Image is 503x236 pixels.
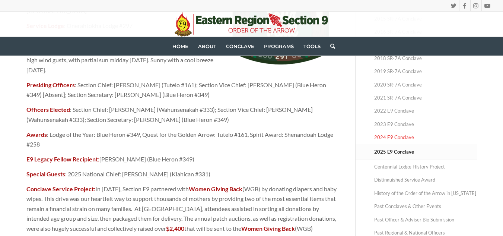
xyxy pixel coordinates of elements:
[374,187,477,200] a: History of the Order of the Arrow in [US_STATE]
[325,37,335,56] a: Search
[374,145,477,159] a: 2025 E9 Conclave
[26,155,99,163] strong: E9 Legacy Fellow Recipient:
[26,131,47,138] strong: Awards
[26,185,95,192] strong: Conclave Service Project:
[26,154,337,164] p: [PERSON_NAME] (Blue Heron #349)
[374,78,477,91] a: 2020 SR-7A Conclave
[26,80,337,100] p: : Section Chief: [PERSON_NAME] (Tutelo #161); Section Vice Chief: [PERSON_NAME] (Blue Heron #349)...
[374,65,477,78] a: 2019 SR-7A Conclave
[303,43,321,49] span: Tools
[26,169,337,179] p: : 2025 National Chief: [PERSON_NAME] (Klahican #331)
[241,225,295,232] a: Women Giving Back
[189,185,242,192] a: Women Giving Back
[172,43,188,49] span: Home
[299,37,325,56] a: Tools
[221,37,259,56] a: Conclave
[26,170,65,177] strong: Special Guests
[193,37,221,56] a: About
[374,173,477,186] a: Distinguished Service Award
[374,160,477,173] a: Centennial Lodge History Project
[26,130,337,150] p: : Lodge of the Year: Blue Heron #349, Quest for the Golden Arrow: Tutelo #161, Spirit Award: Shen...
[198,43,216,49] span: About
[374,131,477,144] a: 2024 E9 Conclave
[166,225,184,232] strong: $2,400
[26,81,75,88] strong: Presiding Officers
[226,43,254,49] span: Conclave
[26,105,337,125] p: : Section Chief: [PERSON_NAME] (Wahunsenakah #333); Section Vice Chief: [PERSON_NAME] (Wahunsenak...
[259,37,299,56] a: Programs
[264,43,294,49] span: Programs
[26,106,70,113] strong: Officers Elected
[374,200,477,213] a: Past Conclaves & Other Events
[374,91,477,104] a: 2021 SR-7A Conclave
[374,118,477,131] a: 2023 E9 Conclave
[374,213,477,226] a: Past Officer & Adviser Bio Submission
[168,37,193,56] a: Home
[374,104,477,117] a: 2022 E9 Conclave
